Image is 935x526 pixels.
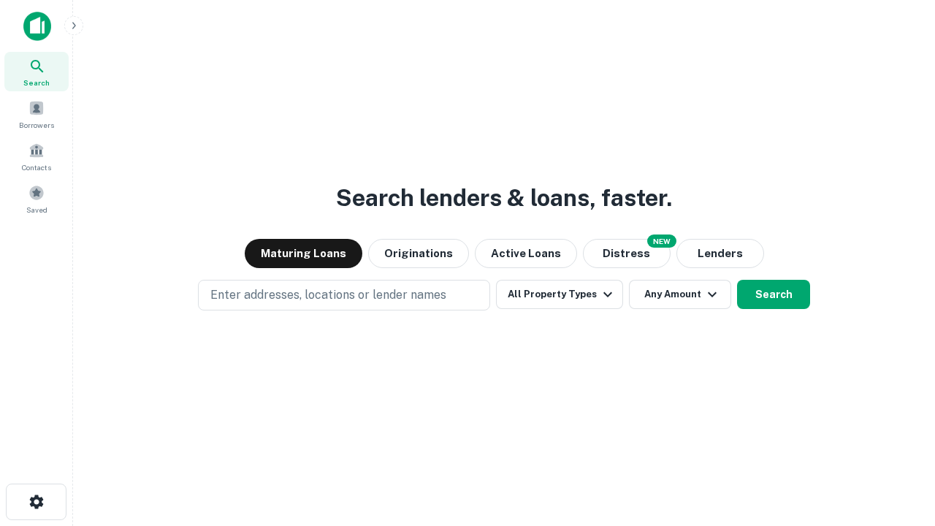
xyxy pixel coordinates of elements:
[23,12,51,41] img: capitalize-icon.png
[862,409,935,479] iframe: Chat Widget
[198,280,490,310] button: Enter addresses, locations or lender names
[4,94,69,134] a: Borrowers
[19,119,54,131] span: Borrowers
[23,77,50,88] span: Search
[4,179,69,218] a: Saved
[4,137,69,176] a: Contacts
[368,239,469,268] button: Originations
[583,239,671,268] button: Search distressed loans with lien and other non-mortgage details.
[676,239,764,268] button: Lenders
[737,280,810,309] button: Search
[336,180,672,216] h3: Search lenders & loans, faster.
[26,204,47,216] span: Saved
[4,52,69,91] a: Search
[629,280,731,309] button: Any Amount
[475,239,577,268] button: Active Loans
[647,235,676,248] div: NEW
[210,286,446,304] p: Enter addresses, locations or lender names
[245,239,362,268] button: Maturing Loans
[22,161,51,173] span: Contacts
[496,280,623,309] button: All Property Types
